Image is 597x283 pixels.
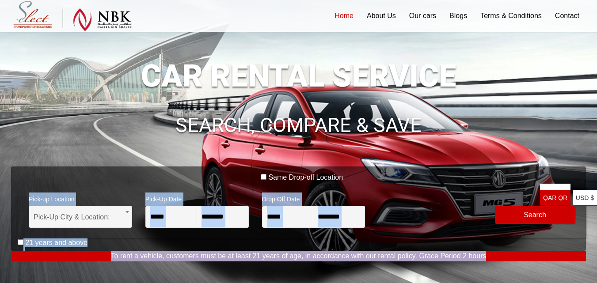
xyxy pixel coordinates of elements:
[29,190,132,206] span: Pick-up Location
[495,206,575,224] button: Modify Search
[268,173,343,182] label: Same Drop-off Location
[540,190,570,206] a: QAR QR
[34,206,127,228] span: Pick-Up City & Location:
[145,190,249,206] span: Pick-Up Date
[29,206,132,228] span: Pick-Up City & Location:
[11,60,586,91] h1: CAR RENTAL SERVICE
[13,1,132,31] img: Select Rent a Car
[11,251,586,261] p: To rent a vehicle, customers must be at least 21 years of age, in accordance with our rental poli...
[573,190,597,206] a: USD $
[11,115,586,136] h1: SEARCH, COMPARE & SAVE
[262,190,365,206] span: Drop Off Date
[25,238,87,247] label: 21 years and above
